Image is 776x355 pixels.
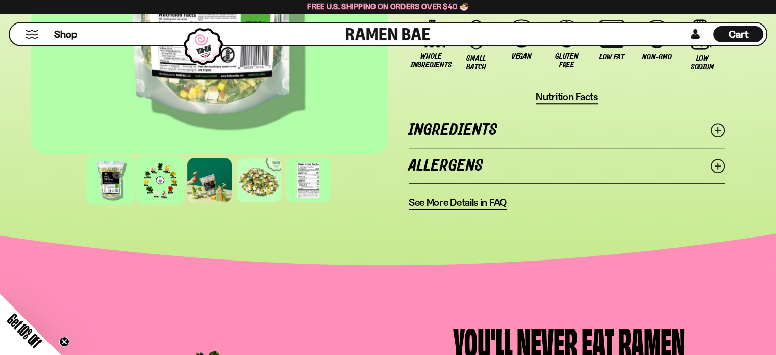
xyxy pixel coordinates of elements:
span: Low Sodium [685,54,720,72]
span: Shop [54,28,77,41]
span: Non-GMO [642,53,671,61]
span: Whole Ingredients [411,52,452,69]
a: Ingredients [409,112,725,148]
span: Get 10% Off [5,311,44,350]
span: Free U.S. Shipping on Orders over $40 🍜 [307,2,469,11]
span: Nutrition Facts [536,90,598,103]
span: See More Details in FAQ [409,196,507,209]
span: Small Batch [459,54,494,72]
span: Low Fat [599,53,624,61]
button: Nutrition Facts [536,90,598,104]
span: Cart [729,28,748,40]
button: Close teaser [59,337,69,347]
span: Vegan [512,52,532,61]
button: Mobile Menu Trigger [25,30,39,39]
a: Cart [713,23,763,45]
span: Gluten Free [549,52,584,69]
a: See More Details in FAQ [409,196,507,210]
a: Shop [54,26,77,42]
a: Allergens [409,148,725,183]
